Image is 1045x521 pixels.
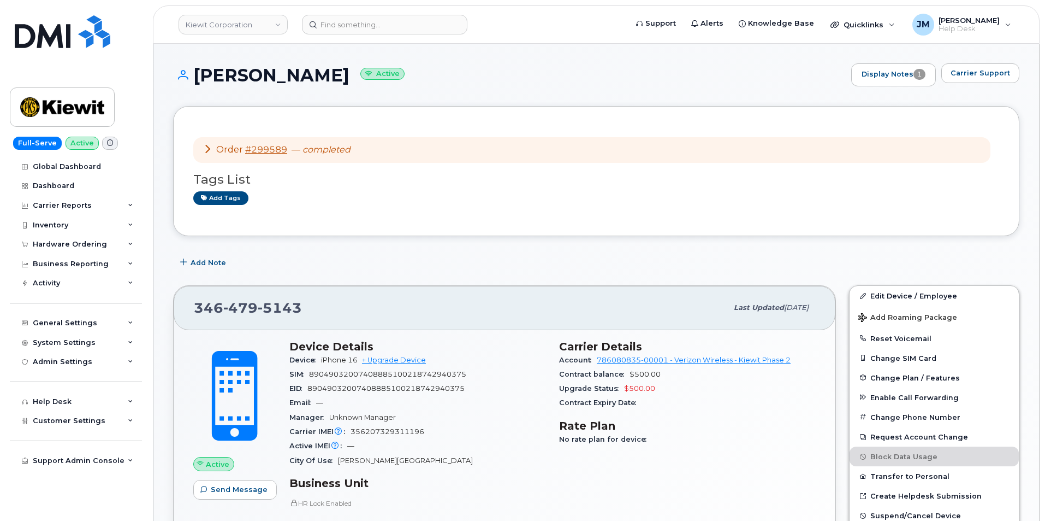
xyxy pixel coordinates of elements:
[559,356,597,364] span: Account
[216,144,243,155] span: Order
[289,340,546,353] h3: Device Details
[307,384,465,393] span: 89049032007408885100218742940375
[630,370,661,378] span: $500.00
[245,144,287,155] a: #299589
[559,399,642,407] span: Contract Expiry Date
[559,419,816,432] h3: Rate Plan
[850,407,1019,427] button: Change Phone Number
[309,370,466,378] span: 89049032007408885100218742940375
[998,473,1037,513] iframe: Messenger Launcher
[321,356,358,364] span: iPhone 16
[173,253,235,272] button: Add Note
[850,368,1019,388] button: Change Plan / Features
[951,68,1010,78] span: Carrier Support
[194,300,302,316] span: 346
[850,466,1019,486] button: Transfer to Personal
[289,356,321,364] span: Device
[850,427,1019,447] button: Request Account Change
[941,63,1019,83] button: Carrier Support
[289,442,347,450] span: Active IMEI
[624,384,655,393] span: $500.00
[211,484,268,495] span: Send Message
[289,477,546,490] h3: Business Unit
[850,286,1019,306] a: Edit Device / Employee
[347,442,354,450] span: —
[870,393,959,401] span: Enable Call Forwarding
[289,370,309,378] span: SIM
[850,329,1019,348] button: Reset Voicemail
[289,499,546,508] p: HR Lock Enabled
[559,340,816,353] h3: Carrier Details
[360,68,405,80] small: Active
[559,435,652,443] span: No rate plan for device
[258,300,302,316] span: 5143
[223,300,258,316] span: 479
[870,512,961,520] span: Suspend/Cancel Device
[193,191,248,205] a: Add tags
[913,69,925,80] span: 1
[289,399,316,407] span: Email
[206,459,229,470] span: Active
[858,313,957,324] span: Add Roaming Package
[338,456,473,465] span: [PERSON_NAME][GEOGRAPHIC_DATA]
[870,373,960,382] span: Change Plan / Features
[193,173,999,186] h3: Tags List
[850,388,1019,407] button: Enable Call Forwarding
[289,384,307,393] span: EID
[289,413,329,422] span: Manager
[289,428,351,436] span: Carrier IMEI
[302,144,351,155] em: completed
[850,486,1019,506] a: Create Helpdesk Submission
[173,66,846,85] h1: [PERSON_NAME]
[193,480,277,500] button: Send Message
[289,456,338,465] span: City Of Use
[597,356,791,364] a: 786080835-00001 - Verizon Wireless - Kiewit Phase 2
[559,384,624,393] span: Upgrade Status
[316,399,323,407] span: —
[850,348,1019,368] button: Change SIM Card
[292,144,351,155] span: —
[784,303,809,312] span: [DATE]
[734,303,784,312] span: Last updated
[559,370,630,378] span: Contract balance
[851,63,936,86] a: Display Notes1
[362,356,426,364] a: + Upgrade Device
[850,447,1019,466] button: Block Data Usage
[191,257,226,268] span: Add Note
[351,428,424,436] span: 356207329311196
[850,306,1019,328] button: Add Roaming Package
[329,413,396,422] span: Unknown Manager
